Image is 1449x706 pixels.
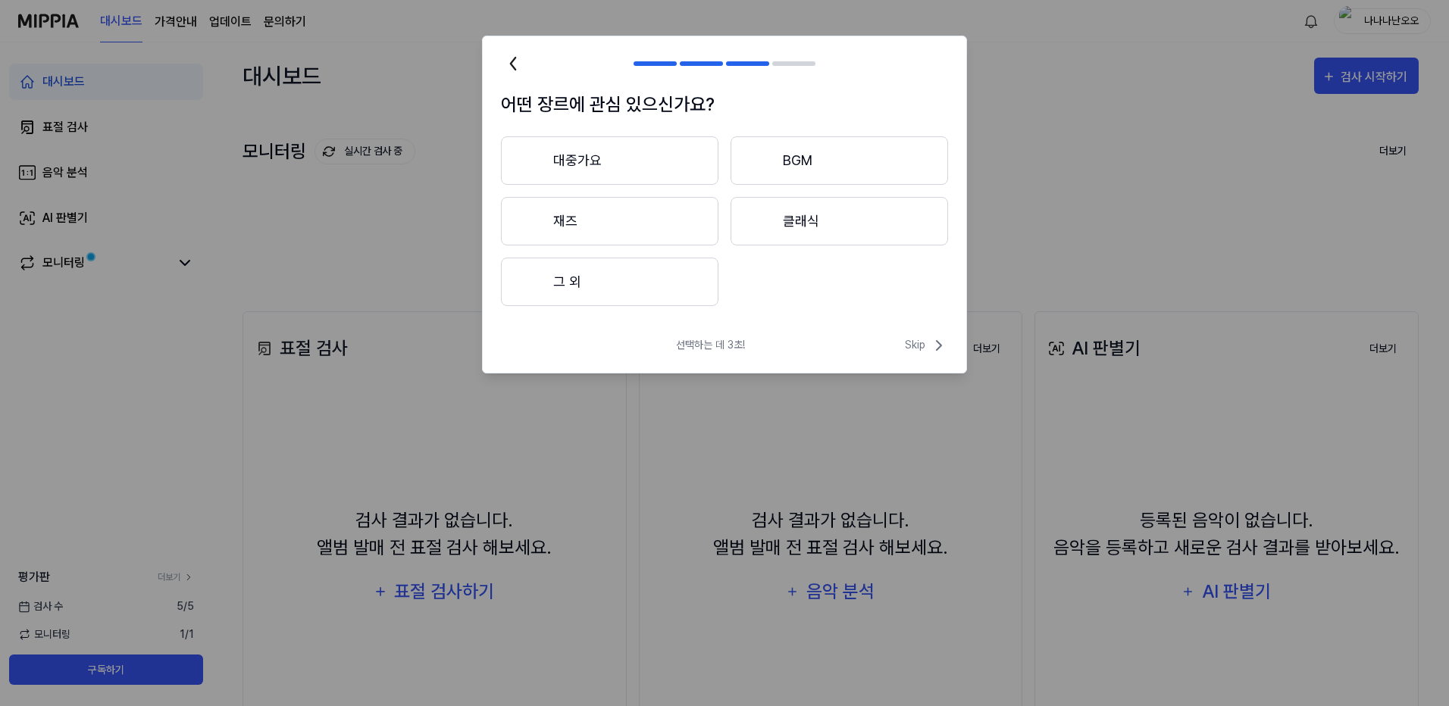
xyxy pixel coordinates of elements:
button: Skip [902,336,948,355]
span: Skip [905,336,948,355]
button: 대중가요 [501,136,718,185]
h1: 어떤 장르에 관심 있으신가요? [501,91,948,118]
button: 그 외 [501,258,718,306]
button: 재즈 [501,197,718,245]
button: BGM [731,136,948,185]
button: 클래식 [731,197,948,245]
span: 선택하는 데 3초! [676,337,745,353]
